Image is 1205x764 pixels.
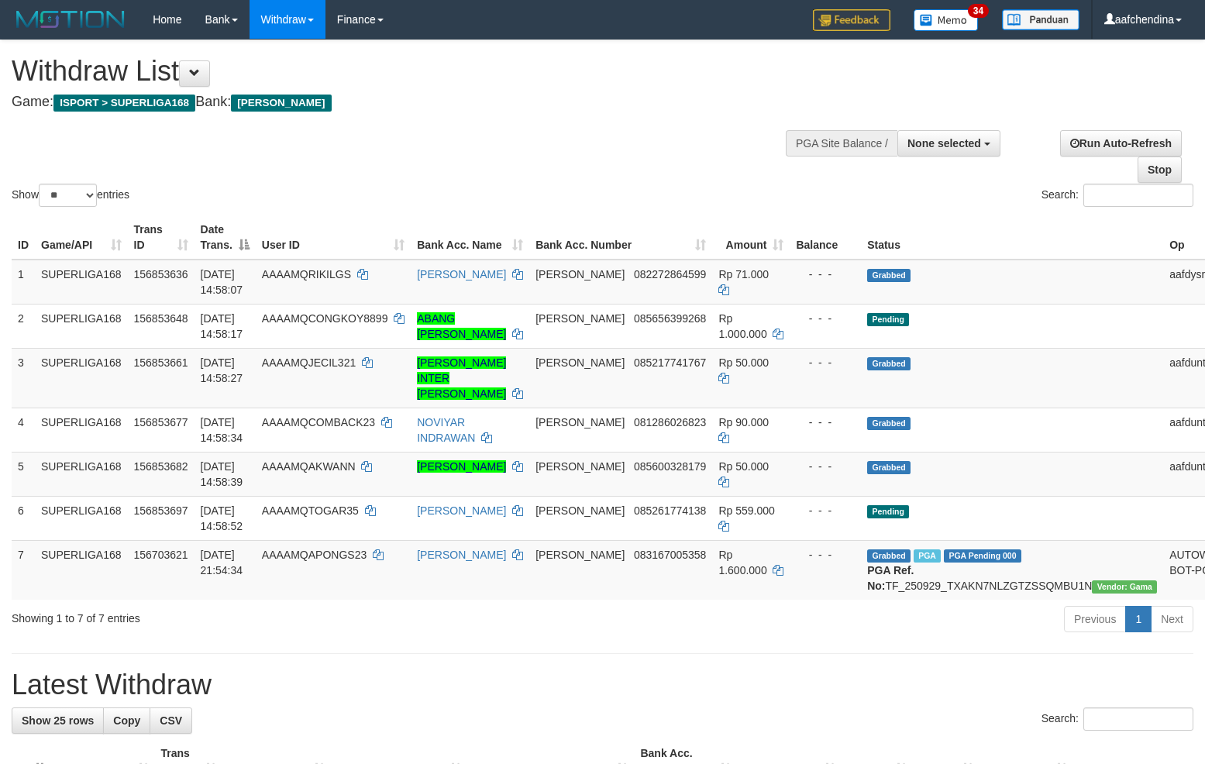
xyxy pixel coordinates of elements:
[1083,184,1193,207] input: Search:
[634,549,706,561] span: Copy 083167005358 to clipboard
[796,547,855,563] div: - - -
[796,267,855,282] div: - - -
[417,416,475,444] a: NOVIYAR INDRAWAN
[867,269,911,282] span: Grabbed
[201,268,243,296] span: [DATE] 14:58:07
[718,416,769,428] span: Rp 90.000
[128,215,195,260] th: Trans ID: activate to sort column ascending
[529,215,712,260] th: Bank Acc. Number: activate to sort column ascending
[634,460,706,473] span: Copy 085600328179 to clipboard
[944,549,1021,563] span: PGA Pending
[417,460,506,473] a: [PERSON_NAME]
[718,268,769,280] span: Rp 71.000
[861,215,1163,260] th: Status
[12,8,129,31] img: MOTION_logo.png
[535,356,625,369] span: [PERSON_NAME]
[35,215,128,260] th: Game/API: activate to sort column ascending
[867,505,909,518] span: Pending
[256,215,411,260] th: User ID: activate to sort column ascending
[712,215,790,260] th: Amount: activate to sort column ascending
[417,504,506,517] a: [PERSON_NAME]
[634,416,706,428] span: Copy 081286026823 to clipboard
[867,461,911,474] span: Grabbed
[22,714,94,727] span: Show 25 rows
[411,215,529,260] th: Bank Acc. Name: activate to sort column ascending
[718,504,774,517] span: Rp 559.000
[1041,707,1193,731] label: Search:
[160,714,182,727] span: CSV
[12,540,35,600] td: 7
[634,268,706,280] span: Copy 082272864599 to clipboard
[35,348,128,408] td: SUPERLIGA168
[113,714,140,727] span: Copy
[262,460,356,473] span: AAAAMQAKWANN
[12,348,35,408] td: 3
[201,416,243,444] span: [DATE] 14:58:34
[134,460,188,473] span: 156853682
[262,268,351,280] span: AAAAMQRIKILGS
[535,460,625,473] span: [PERSON_NAME]
[201,549,243,576] span: [DATE] 21:54:34
[195,215,256,260] th: Date Trans.: activate to sort column descending
[262,312,388,325] span: AAAAMQCONGKOY8899
[231,95,331,112] span: [PERSON_NAME]
[786,130,897,157] div: PGA Site Balance /
[53,95,195,112] span: ISPORT > SUPERLIGA168
[103,707,150,734] a: Copy
[914,9,979,31] img: Button%20Memo.svg
[535,549,625,561] span: [PERSON_NAME]
[262,504,359,517] span: AAAAMQTOGAR35
[1083,707,1193,731] input: Search:
[134,504,188,517] span: 156853697
[796,459,855,474] div: - - -
[861,540,1163,600] td: TF_250929_TXAKN7NLZGTZSSQMBU1N
[134,268,188,280] span: 156853636
[12,260,35,305] td: 1
[897,130,1000,157] button: None selected
[790,215,861,260] th: Balance
[1125,606,1152,632] a: 1
[35,540,128,600] td: SUPERLIGA168
[12,452,35,496] td: 5
[12,496,35,540] td: 6
[634,356,706,369] span: Copy 085217741767 to clipboard
[867,417,911,430] span: Grabbed
[718,460,769,473] span: Rp 50.000
[535,268,625,280] span: [PERSON_NAME]
[718,356,769,369] span: Rp 50.000
[12,56,788,87] h1: Withdraw List
[39,184,97,207] select: Showentries
[796,355,855,370] div: - - -
[867,357,911,370] span: Grabbed
[535,504,625,517] span: [PERSON_NAME]
[201,312,243,340] span: [DATE] 14:58:17
[867,549,911,563] span: Grabbed
[150,707,192,734] a: CSV
[417,549,506,561] a: [PERSON_NAME]
[417,268,506,280] a: [PERSON_NAME]
[634,504,706,517] span: Copy 085261774138 to clipboard
[12,304,35,348] td: 2
[262,549,367,561] span: AAAAMQAPONGS23
[201,460,243,488] span: [DATE] 14:58:39
[796,311,855,326] div: - - -
[1041,184,1193,207] label: Search:
[1092,580,1157,594] span: Vendor URL: https://trx31.1velocity.biz
[718,312,766,340] span: Rp 1.000.000
[201,356,243,384] span: [DATE] 14:58:27
[134,416,188,428] span: 156853677
[796,503,855,518] div: - - -
[1138,157,1182,183] a: Stop
[134,356,188,369] span: 156853661
[907,137,981,150] span: None selected
[12,669,1193,700] h1: Latest Withdraw
[201,504,243,532] span: [DATE] 14:58:52
[867,564,914,592] b: PGA Ref. No:
[134,549,188,561] span: 156703621
[535,416,625,428] span: [PERSON_NAME]
[417,312,506,340] a: ABANG [PERSON_NAME]
[1064,606,1126,632] a: Previous
[262,416,375,428] span: AAAAMQCOMBACK23
[35,304,128,348] td: SUPERLIGA168
[535,312,625,325] span: [PERSON_NAME]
